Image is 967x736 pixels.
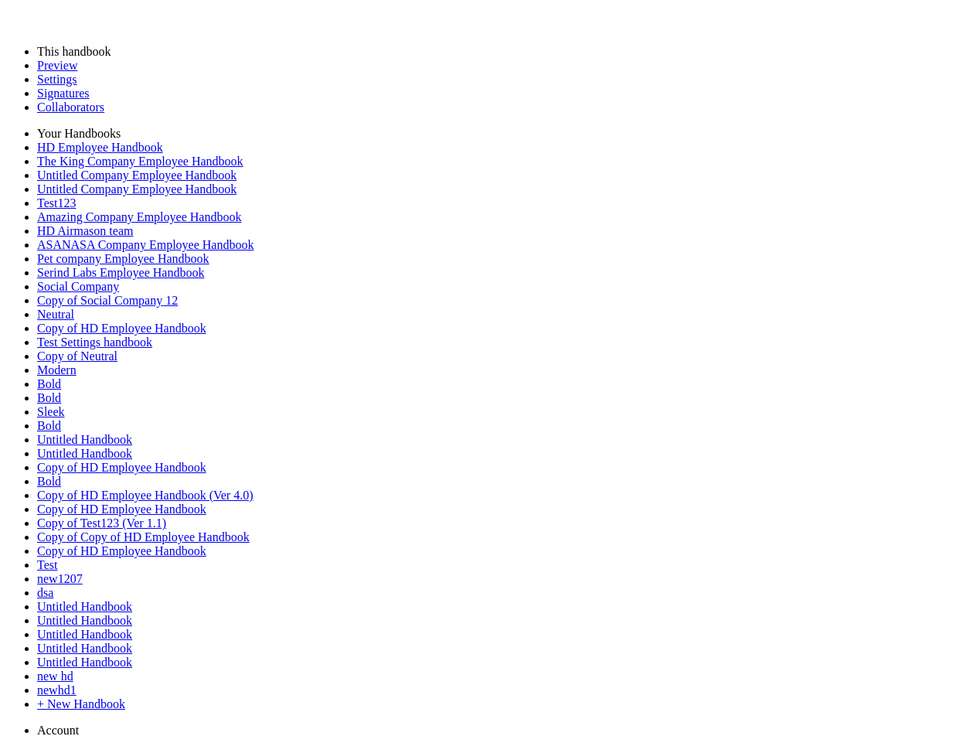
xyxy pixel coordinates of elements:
a: Test123 [37,196,76,210]
a: Copy of HD Employee Handbook [37,322,206,335]
a: HD Employee Handbook [37,141,163,154]
a: Untitled Handbook [37,600,132,613]
a: Bold [37,391,61,404]
a: Neutral [37,308,74,321]
a: Copy of HD Employee Handbook [37,503,206,516]
a: Copy of Social Company 12 [37,294,178,307]
a: Modern [37,363,77,377]
a: Copy of HD Employee Handbook [37,544,206,557]
a: Untitled Company Employee Handbook [37,169,237,182]
a: Copy of Test123 (Ver 1.1) [37,516,166,530]
a: Pet company Employee Handbook [37,252,209,265]
a: Untitled Handbook [37,614,132,627]
a: Test [37,558,57,571]
a: new hd [37,670,73,683]
a: Untitled Handbook [37,628,132,641]
a: Amazing Company Employee Handbook [37,210,241,223]
li: Your Handbooks [37,127,961,141]
a: Sleek [37,405,65,418]
a: Copy of Copy of HD Employee Handbook [37,530,250,543]
a: Bold [37,475,61,488]
a: + New Handbook [37,697,125,710]
a: Settings [37,73,77,86]
a: ASANASA Company Employee Handbook [37,238,254,251]
a: newhd1 [37,683,77,697]
a: Bold [37,419,61,432]
a: The King Company Employee Handbook [37,155,243,168]
a: HD Airmason team [37,224,133,237]
a: Copy of HD Employee Handbook (Ver 4.0) [37,489,254,502]
a: Bold [37,377,61,390]
a: Copy of HD Employee Handbook [37,461,206,474]
li: This handbook [37,45,961,59]
a: Copy of Neutral [37,349,117,363]
a: Untitled Handbook [37,656,132,669]
a: Serind Labs Employee Handbook [37,266,204,279]
a: new1207 [37,572,83,585]
a: dsa [37,586,53,599]
a: Untitled Handbook [37,433,132,446]
a: Signatures [37,87,90,100]
a: Untitled Company Employee Handbook [37,182,237,196]
a: Untitled Handbook [37,447,132,460]
a: Untitled Handbook [37,642,132,655]
a: Preview [37,59,77,72]
a: Collaborators [37,101,104,114]
a: Test Settings handbook [37,336,152,349]
a: Social Company [37,280,119,293]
